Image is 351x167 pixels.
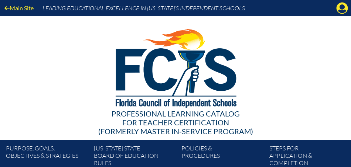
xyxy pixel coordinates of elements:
[122,118,229,127] span: for Teacher Certification
[99,16,252,117] img: FCISlogo221.eps
[336,2,348,14] svg: Manage account
[12,109,339,136] div: Professional Learning Catalog (formerly Master In-service Program)
[1,3,37,13] a: Main Site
